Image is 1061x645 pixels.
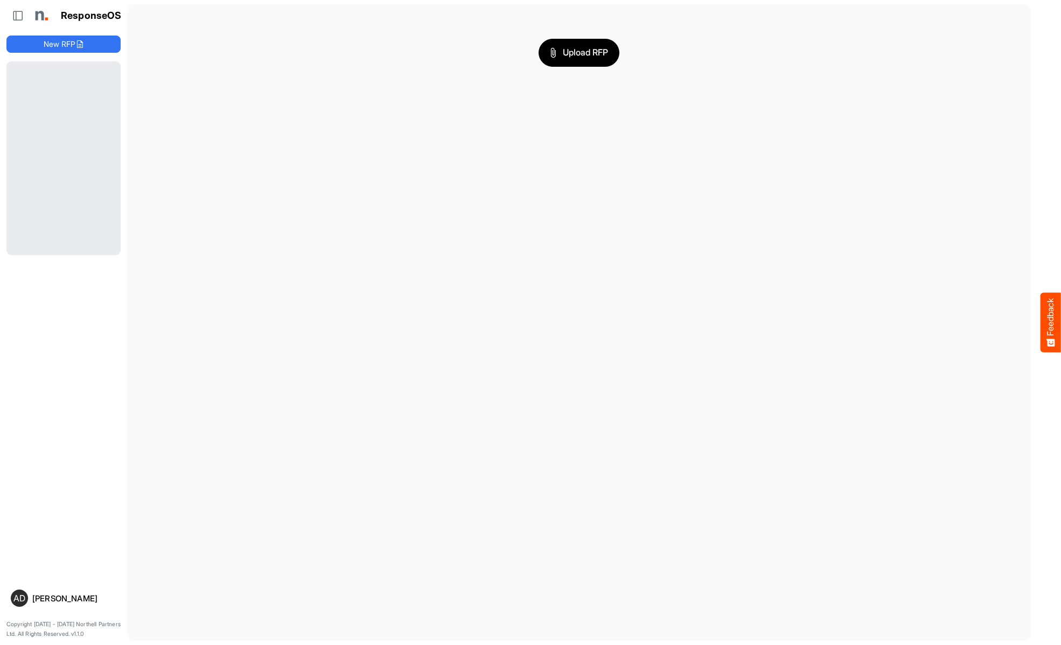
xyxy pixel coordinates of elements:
[61,10,122,22] h1: ResponseOS
[32,594,116,602] div: [PERSON_NAME]
[13,594,25,602] span: AD
[550,46,608,60] span: Upload RFP
[1041,293,1061,353] button: Feedback
[539,39,619,67] button: Upload RFP
[6,61,121,255] div: Loading...
[6,36,121,53] button: New RFP
[6,620,121,639] p: Copyright [DATE] - [DATE] Northell Partners Ltd. All Rights Reserved. v1.1.0
[30,5,51,26] img: Northell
